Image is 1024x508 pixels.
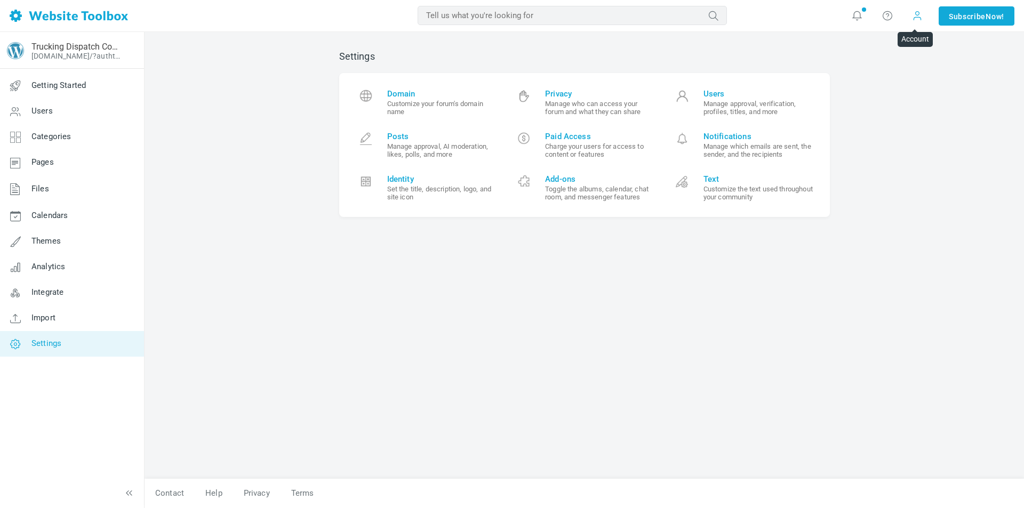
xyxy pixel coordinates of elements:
span: Text [703,174,814,184]
span: Now! [986,11,1004,22]
small: Set the title, description, logo, and site icon [387,185,498,201]
span: Categories [31,132,71,141]
span: Themes [31,236,61,246]
small: Manage which emails are sent, the sender, and the recipients [703,142,814,158]
small: Manage approval, verification, profiles, titles, and more [703,100,814,116]
span: Getting Started [31,80,86,90]
a: Text Customize the text used throughout your community [663,166,822,209]
small: Manage approval, AI moderation, likes, polls, and more [387,142,498,158]
a: Add-ons Toggle the albums, calendar, chat room, and messenger features [505,166,663,209]
a: Domain Customize your forum's domain name [347,81,506,124]
span: Users [703,89,814,99]
a: SubscribeNow! [939,6,1014,26]
span: Posts [387,132,498,141]
small: Customize the text used throughout your community [703,185,814,201]
span: Identity [387,174,498,184]
span: Pages [31,157,54,167]
span: Domain [387,89,498,99]
a: Privacy [233,484,281,503]
a: Help [195,484,233,503]
a: Terms [281,484,325,503]
span: Add-ons [545,174,655,184]
a: Identity Set the title, description, logo, and site icon [347,166,506,209]
span: Integrate [31,287,63,297]
span: Calendars [31,211,68,220]
div: Account [898,32,933,47]
span: Import [31,313,55,322]
a: Users Manage approval, verification, profiles, titles, and more [663,81,822,124]
span: Paid Access [545,132,655,141]
small: Manage who can access your forum and what they can share [545,100,655,116]
small: Charge your users for access to content or features [545,142,655,158]
h2: Settings [339,51,830,62]
small: Customize your forum's domain name [387,100,498,116]
span: Users [31,106,53,116]
a: [DOMAIN_NAME]/?authtoken=dffc4cf7568f23e5a9d73091c64aac22&rememberMe=1 [31,52,124,60]
a: Posts Manage approval, AI moderation, likes, polls, and more [347,124,506,166]
img: favicon.ico [7,42,24,59]
span: Privacy [545,89,655,99]
input: Tell us what you're looking for [418,6,727,25]
a: Trucking Dispatch Community [31,42,124,52]
a: Contact [145,484,195,503]
span: Analytics [31,262,65,271]
span: Settings [31,338,61,348]
a: Paid Access Charge your users for access to content or features [505,124,663,166]
a: Notifications Manage which emails are sent, the sender, and the recipients [663,124,822,166]
a: Privacy Manage who can access your forum and what they can share [505,81,663,124]
span: Files [31,184,49,193]
span: Notifications [703,132,814,141]
small: Toggle the albums, calendar, chat room, and messenger features [545,185,655,201]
